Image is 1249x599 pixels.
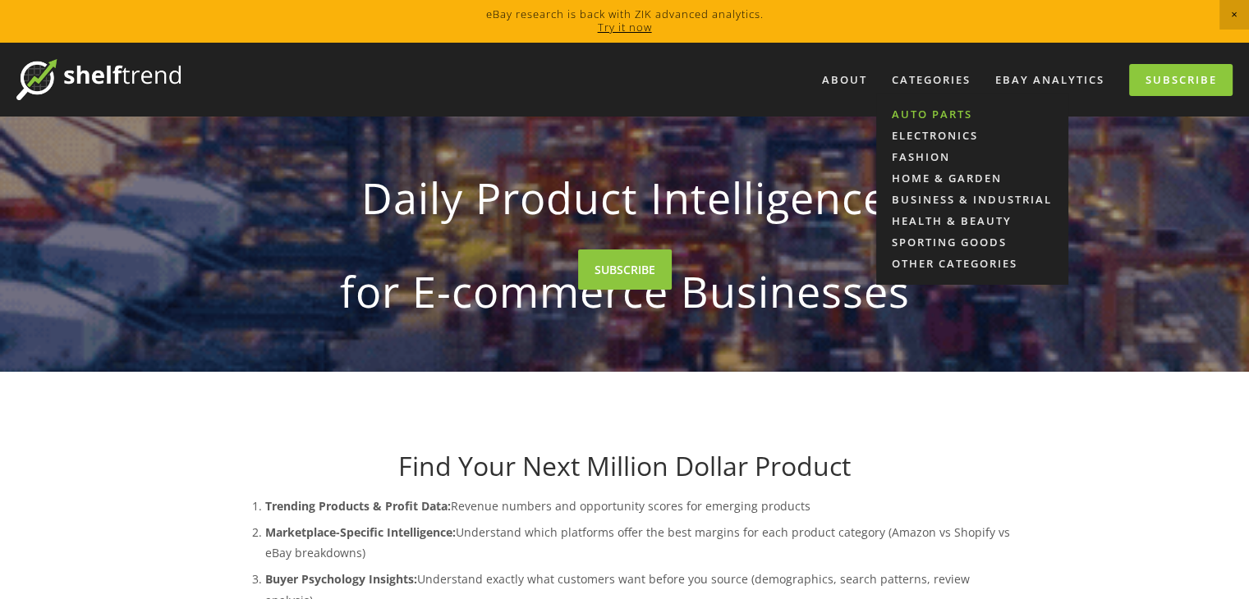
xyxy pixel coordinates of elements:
[259,159,991,236] strong: Daily Product Intelligence
[876,210,1068,231] a: Health & Beauty
[16,59,181,100] img: ShelfTrend
[265,522,1017,563] p: Understand which platforms offer the best margins for each product category (Amazon vs Shopify vs...
[265,524,456,540] strong: Marketplace-Specific Intelligence:
[876,125,1068,146] a: Electronics
[985,66,1115,94] a: eBay Analytics
[265,571,417,587] strong: Buyer Psychology Insights:
[578,249,672,290] a: SUBSCRIBE
[259,253,991,330] strong: for E-commerce Businesses
[1129,64,1233,96] a: Subscribe
[876,253,1068,274] a: Other Categories
[876,231,1068,253] a: Sporting Goods
[876,167,1068,189] a: Home & Garden
[265,496,1017,516] p: Revenue numbers and opportunity scores for emerging products
[876,189,1068,210] a: Business & Industrial
[876,146,1068,167] a: Fashion
[232,450,1017,482] h1: Find Your Next Million Dollar Product
[598,20,652,34] a: Try it now
[881,66,981,94] div: Categories
[265,498,451,514] strong: Trending Products & Profit Data:
[876,103,1068,125] a: Auto Parts
[811,66,878,94] a: About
